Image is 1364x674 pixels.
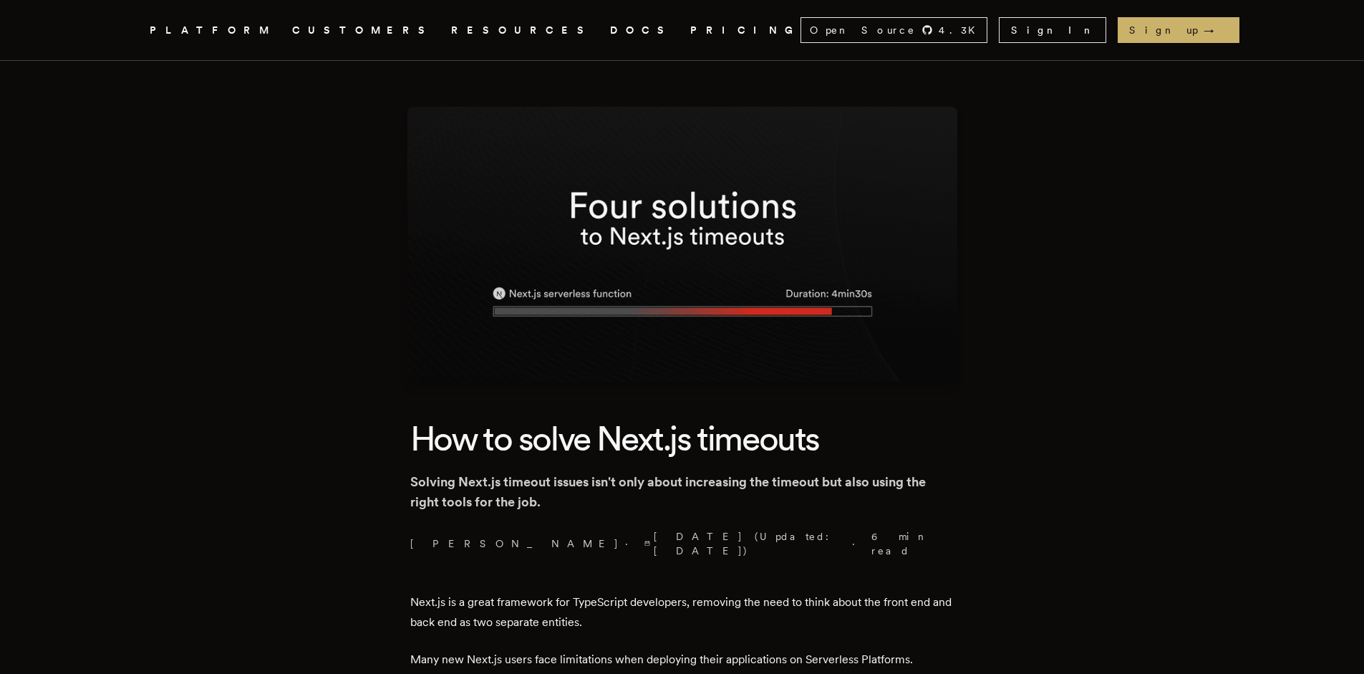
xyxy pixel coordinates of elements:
a: PRICING [690,21,800,39]
span: [DATE] (Updated: [DATE] ) [644,529,847,558]
a: [PERSON_NAME] [410,536,619,551]
a: CUSTOMERS [292,21,434,39]
span: 6 min read [871,529,945,558]
h1: How to solve Next.js timeouts [410,416,954,461]
span: Open Source [810,23,916,37]
a: DOCS [610,21,673,39]
p: Next.js is a great framework for TypeScript developers, removing the need to think about the fron... [410,592,954,632]
a: Sign up [1118,17,1239,43]
button: PLATFORM [150,21,275,39]
p: · · [410,529,954,558]
span: → [1204,23,1228,37]
a: Sign In [999,17,1106,43]
span: 4.3 K [939,23,984,37]
img: Featured image for How to solve Next.js timeouts blog post [407,107,957,382]
p: Solving Next.js timeout issues isn't only about increasing the timeout but also using the right t... [410,472,954,512]
button: RESOURCES [451,21,593,39]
